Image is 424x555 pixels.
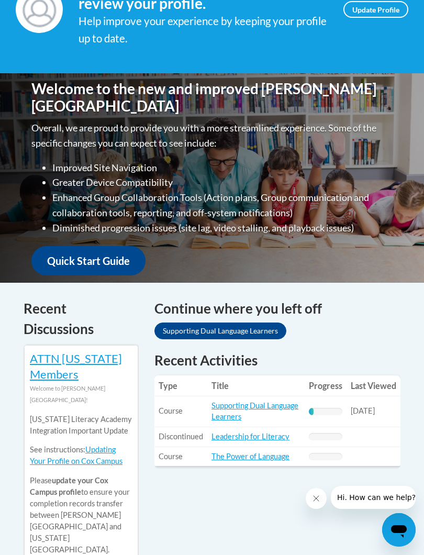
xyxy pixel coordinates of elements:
[347,375,400,396] th: Last Viewed
[30,476,108,496] b: update your Cox Campus profile
[31,120,393,151] p: Overall, we are proud to provide you with a more streamlined experience. Some of the specific cha...
[154,375,207,396] th: Type
[309,408,314,415] div: Progress, %
[382,513,416,547] iframe: Button to launch messaging window
[31,246,146,276] a: Quick Start Guide
[306,488,327,509] iframe: Close message
[30,383,132,406] div: Welcome to [PERSON_NAME][GEOGRAPHIC_DATA]!
[154,323,286,339] a: Supporting Dual Language Learners
[154,298,400,319] h4: Continue where you left off
[305,375,347,396] th: Progress
[159,452,183,461] span: Course
[52,160,393,175] li: Improved Site Navigation
[159,406,183,415] span: Course
[331,486,416,509] iframe: Message from company
[52,190,393,220] li: Enhanced Group Collaboration Tools (Action plans, Group communication and collaboration tools, re...
[30,444,132,467] p: See instructions:
[211,432,289,441] a: Leadership for Literacy
[343,1,408,18] a: Update Profile
[351,406,375,415] span: [DATE]
[211,452,289,461] a: The Power of Language
[52,220,393,236] li: Diminished progression issues (site lag, video stalling, and playback issues)
[52,175,393,190] li: Greater Device Compatibility
[154,351,400,370] h1: Recent Activities
[31,80,393,115] h1: Welcome to the new and improved [PERSON_NAME][GEOGRAPHIC_DATA]
[159,432,203,441] span: Discontinued
[211,401,298,421] a: Supporting Dual Language Learners
[30,351,122,382] a: ATTN [US_STATE] Members
[30,414,132,437] p: [US_STATE] Literacy Academy Integration Important Update
[79,13,328,47] div: Help improve your experience by keeping your profile up to date.
[24,298,139,339] h4: Recent Discussions
[207,375,305,396] th: Title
